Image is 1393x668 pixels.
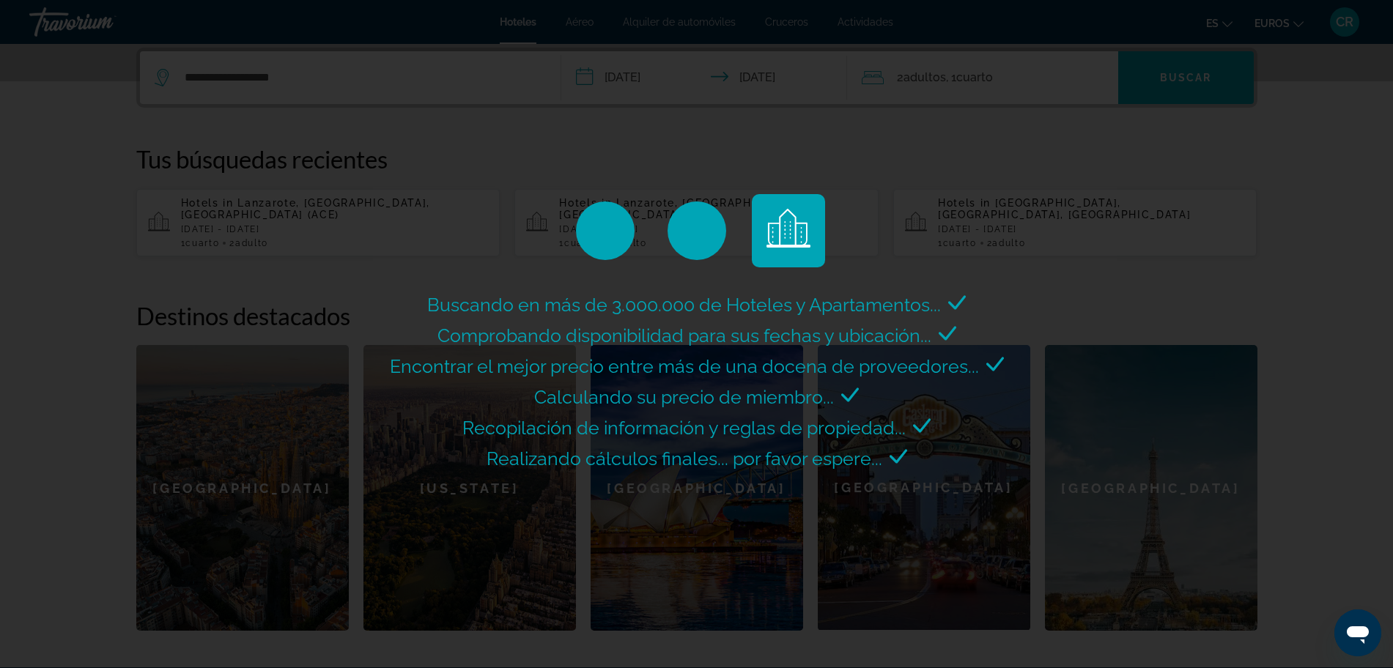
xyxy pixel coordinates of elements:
span: Encontrar el mejor precio entre más de una docena de proveedores... [390,355,979,377]
span: Calculando su precio de miembro... [534,386,834,408]
span: Realizando cálculos finales... por favor espere... [487,448,882,470]
iframe: Botón para iniciar la ventana de mensajería [1334,609,1381,656]
span: Buscando en más de 3.000.000 de Hoteles y Apartamentos... [427,294,941,316]
span: Recopilación de información y reglas de propiedad... [462,417,906,439]
span: Comprobando disponibilidad para sus fechas y ubicación... [437,324,931,346]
